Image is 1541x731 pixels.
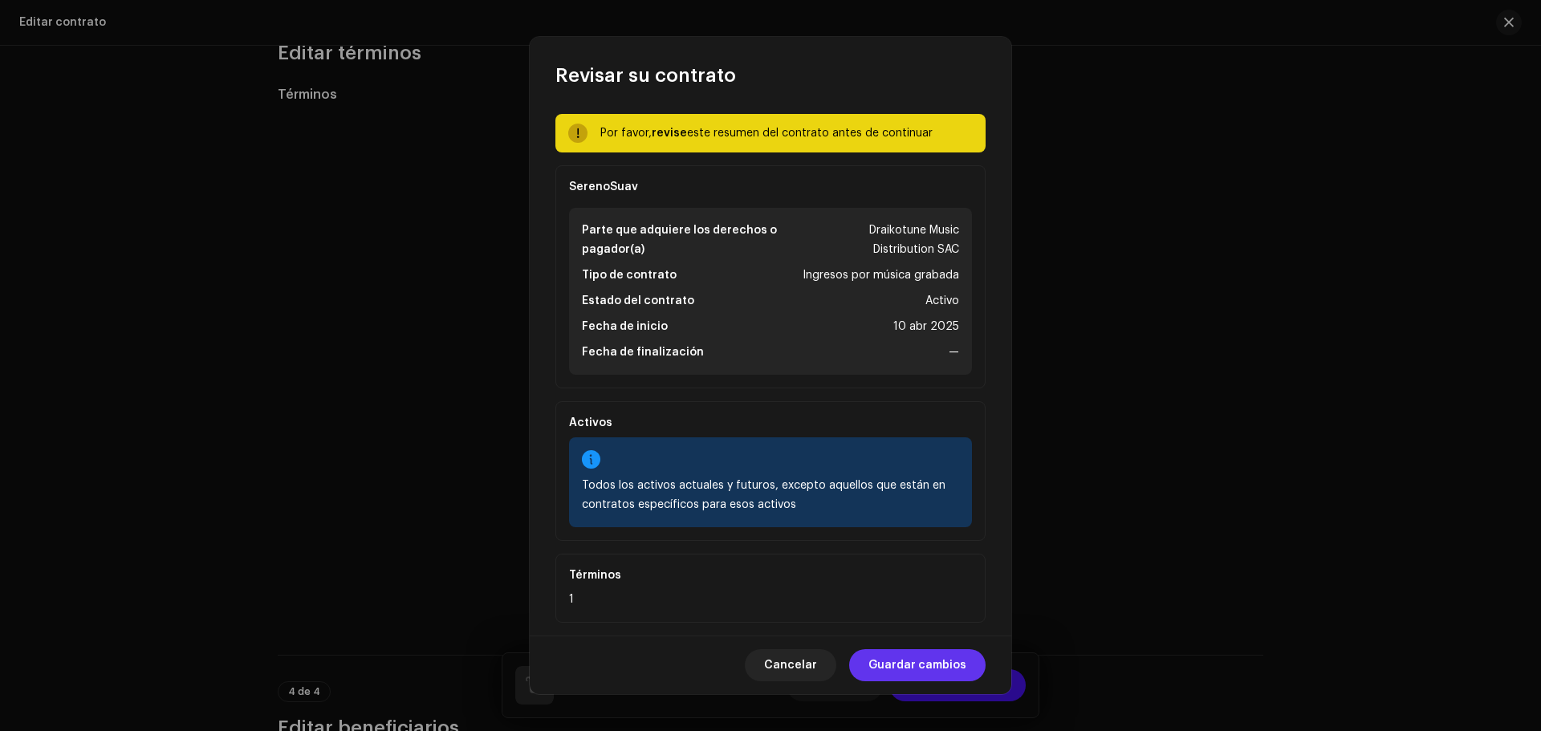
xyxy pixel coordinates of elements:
div: Draikotune Music Distribution SAC [808,221,959,259]
div: Fecha de inicio [582,317,668,336]
div: Parte que adquiere los derechos o pagador(a) [582,221,802,259]
div: Tipo de contrato [582,266,677,285]
span: Revisar su contrato [555,63,736,88]
span: Guardar cambios [868,649,966,681]
div: Términos [569,567,972,583]
div: — [949,343,959,362]
div: Activos [569,415,972,431]
div: Activo [925,291,959,311]
div: 1 [569,590,972,609]
div: Todos los activos actuales y futuros, excepto aquellos que están en contratos específicos para es... [582,476,959,514]
div: Ingresos por música grabada [803,266,959,285]
div: SerenoSuav [569,179,972,195]
div: Por favor, este resumen del contrato antes de continuar [600,124,973,143]
div: Estado del contrato [582,291,694,311]
div: 10 abr 2025 [893,317,959,336]
button: Cancelar [745,649,836,681]
span: Cancelar [764,649,817,681]
button: Guardar cambios [849,649,986,681]
strong: revise [652,128,687,139]
div: Fecha de finalización [582,343,704,362]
